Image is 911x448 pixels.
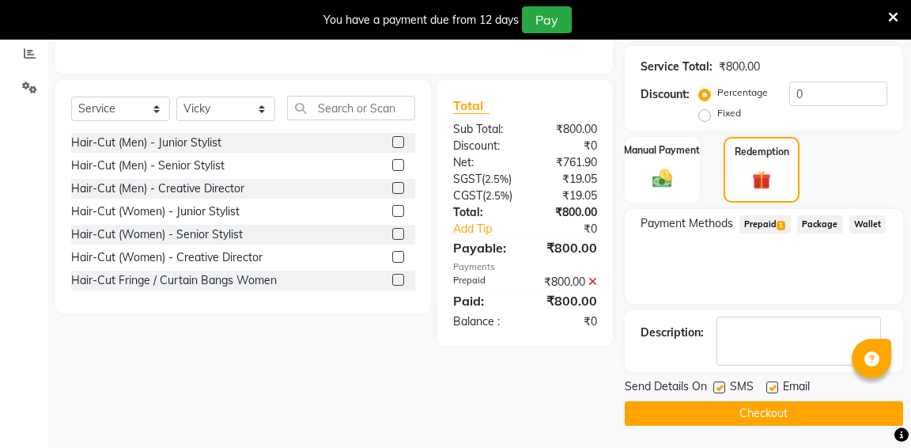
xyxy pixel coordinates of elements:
img: _cash.svg [646,167,679,191]
span: Send Details On [625,378,707,398]
button: Checkout [625,401,903,426]
div: ₹800.00 [525,204,609,221]
div: Hair-Cut (Men) - Senior Stylist [71,158,225,174]
div: Net: [441,154,525,171]
span: Package [797,215,843,233]
input: Search or Scan [287,96,415,120]
div: Payable: [441,238,525,257]
div: You have a payment due from 12 days [323,12,519,28]
div: ₹19.05 [525,188,609,204]
div: Total: [441,204,525,221]
button: Pay [522,6,572,33]
div: ₹800.00 [525,291,609,310]
label: Redemption [735,145,789,159]
div: ₹800.00 [719,59,760,75]
span: SGST [453,172,482,186]
label: Fixed [717,106,741,120]
div: ₹800.00 [525,121,609,138]
span: CGST [453,188,482,203]
div: ( ) [441,171,525,188]
div: Hair-Cut (Women) - Creative Director [71,249,263,266]
span: SMS [730,378,754,398]
a: Add Tip [441,221,539,237]
span: Total [453,97,490,114]
span: Email [783,378,810,398]
span: Prepaid [739,215,791,233]
div: Service Total: [641,59,713,75]
div: Paid: [441,291,525,310]
div: ₹0 [539,221,608,237]
div: Payments [453,260,597,274]
div: ₹0 [525,138,609,154]
span: Wallet [849,215,886,233]
div: Hair-Cut (Women) - Senior Stylist [71,226,243,243]
div: Description: [641,325,704,341]
span: 1 [777,221,785,230]
label: Percentage [717,85,768,100]
div: Balance : [441,313,525,330]
span: 2.5% [485,173,508,185]
div: ( ) [441,188,525,204]
div: Hair-Cut (Men) - Creative Director [71,180,244,197]
div: ₹19.05 [525,171,609,188]
div: Prepaid [441,274,525,290]
span: Payment Methods [641,215,733,232]
div: Sub Total: [441,121,525,138]
div: ₹761.90 [525,154,609,171]
div: Hair-Cut (Women) - Junior Stylist [71,203,240,220]
div: Hair-Cut Fringe / Curtain Bangs Women [71,272,277,289]
img: _gift.svg [747,169,777,192]
div: Discount: [441,138,525,154]
div: Hair-Cut (Men) - Junior Stylist [71,135,221,151]
div: ₹0 [525,313,609,330]
div: Discount: [641,86,690,103]
span: 2.5% [486,189,509,202]
div: ₹800.00 [525,274,609,290]
div: ₹800.00 [525,238,609,257]
label: Manual Payment [624,143,700,158]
